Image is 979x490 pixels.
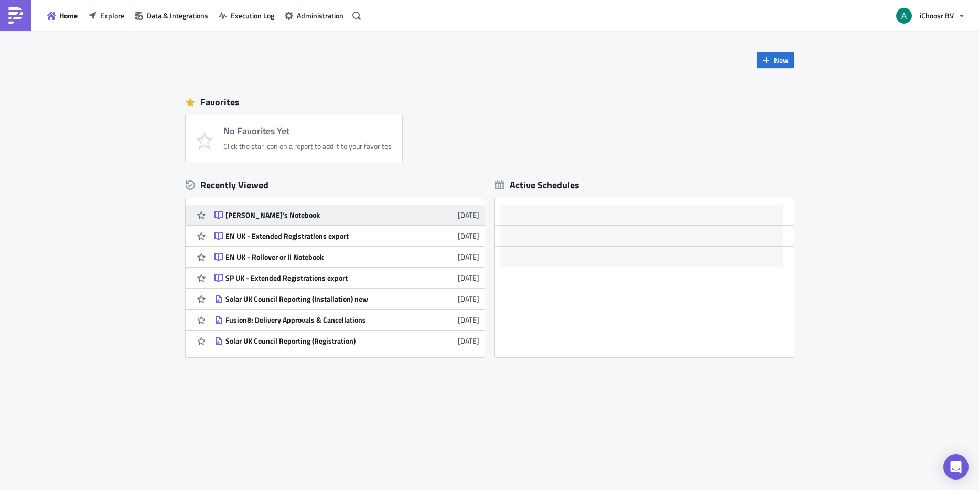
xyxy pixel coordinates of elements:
time: 2025-06-09T14:28:33Z [458,314,479,325]
span: Execution Log [231,10,274,21]
div: [PERSON_NAME]'s Notebook [225,210,409,220]
button: iChoosr BV [890,4,971,27]
time: 2025-08-21T12:22:31Z [458,272,479,283]
a: [PERSON_NAME]'s Notebook[DATE] [214,205,479,225]
time: 2025-10-01T14:59:30Z [458,230,479,241]
div: Solar UK Council Reporting (Installation) new [225,294,409,304]
a: Fusion8: Delivery Approvals & Cancellations[DATE] [214,310,479,330]
div: Favorites [186,94,794,110]
div: Recently Viewed [186,177,485,193]
div: Open Intercom Messenger [943,454,969,480]
h4: No Favorites Yet [223,126,392,136]
time: 2025-06-17T08:53:43Z [458,293,479,304]
div: Fusion8: Delivery Approvals & Cancellations [225,315,409,325]
a: Solar UK Council Reporting (Registration)[DATE] [214,331,479,351]
button: Data & Integrations [130,7,213,24]
span: Administration [297,10,343,21]
span: New [774,55,789,66]
button: Execution Log [213,7,279,24]
a: EN UK - Extended Registrations export[DATE] [214,226,479,246]
a: SP UK - Extended Registrations export[DATE] [214,268,479,288]
div: Click the star icon on a report to add it to your favorites [223,142,392,151]
button: Administration [279,7,349,24]
time: 2025-06-09T14:28:05Z [458,335,479,346]
img: PushMetrics [7,7,24,24]
time: 2025-10-02T15:17:47Z [458,209,479,220]
span: Home [59,10,78,21]
button: New [757,52,794,68]
div: EN UK - Rollover or II Notebook [225,252,409,262]
div: EN UK - Extended Registrations export [225,231,409,241]
div: SP UK - Extended Registrations export [225,273,409,283]
span: Data & Integrations [147,10,208,21]
a: Solar UK Council Reporting (Installation) new[DATE] [214,289,479,309]
span: Explore [100,10,124,21]
div: Solar UK Council Reporting (Registration) [225,336,409,346]
a: EN UK - Rollover or II Notebook[DATE] [214,247,479,267]
div: Active Schedules [495,179,579,191]
img: Avatar [895,7,913,25]
time: 2025-10-01T14:54:22Z [458,251,479,262]
button: Home [42,7,83,24]
span: iChoosr BV [920,10,954,21]
button: Explore [83,7,130,24]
